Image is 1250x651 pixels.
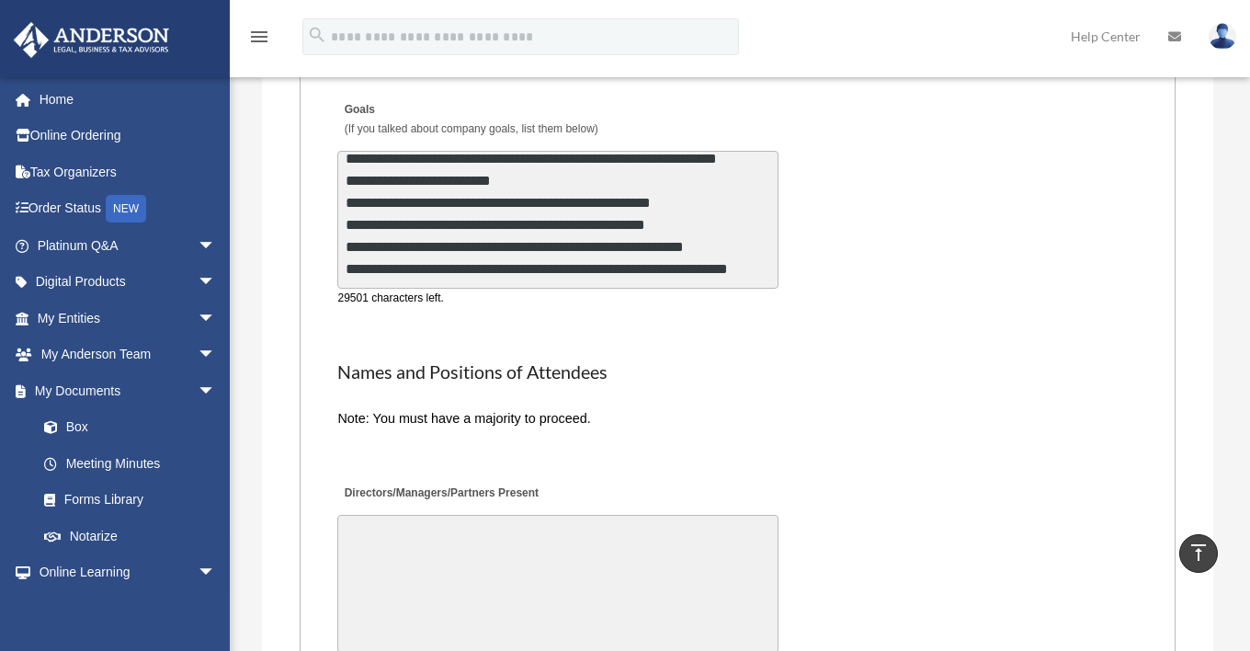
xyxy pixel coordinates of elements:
[337,289,778,308] div: 29501 characters left.
[26,445,234,482] a: Meeting Minutes
[198,227,234,265] span: arrow_drop_down
[13,264,244,301] a: Digital Productsarrow_drop_down
[13,337,244,373] a: My Anderson Teamarrow_drop_down
[337,360,1137,385] h2: Names and Positions of Attendees
[106,195,146,223] div: NEW
[198,337,234,374] span: arrow_drop_down
[13,227,244,264] a: Platinum Q&Aarrow_drop_down
[248,32,270,48] a: menu
[13,372,244,409] a: My Documentsarrow_drop_down
[198,300,234,337] span: arrow_drop_down
[198,554,234,592] span: arrow_drop_down
[337,411,590,426] span: Note: You must have a majority to proceed.
[13,81,244,118] a: Home
[337,98,602,143] label: Goals
[198,264,234,302] span: arrow_drop_down
[13,554,244,591] a: Online Learningarrow_drop_down
[337,481,543,506] label: Directors/Managers/Partners Present
[26,518,244,554] a: Notarize
[1179,534,1218,573] a: vertical_align_top
[198,372,234,410] span: arrow_drop_down
[1209,23,1236,50] img: User Pic
[26,409,244,446] a: Box
[26,482,244,519] a: Forms Library
[8,22,175,58] img: Anderson Advisors Platinum Portal
[248,26,270,48] i: menu
[345,122,598,135] span: (If you talked about company goals, list them below)
[1187,542,1210,564] i: vertical_align_top
[13,154,244,190] a: Tax Organizers
[13,118,244,154] a: Online Ordering
[13,300,244,337] a: My Entitiesarrow_drop_down
[13,190,244,228] a: Order StatusNEW
[307,25,327,45] i: search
